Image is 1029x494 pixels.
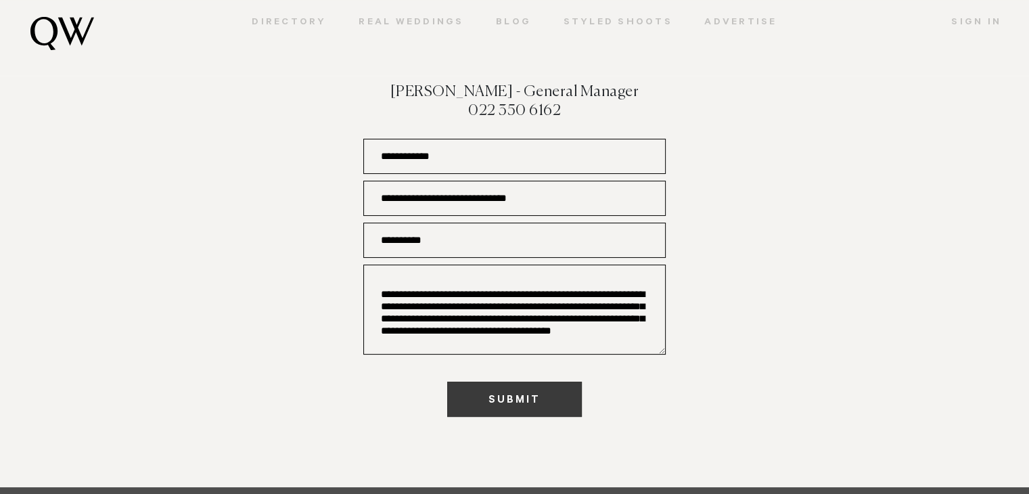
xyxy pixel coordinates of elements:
[30,17,94,50] img: monogram.svg
[547,17,689,29] a: Styled Shoots
[468,104,561,118] a: 022 350 6162
[480,17,547,29] a: Blog
[935,17,1001,29] a: Sign In
[363,84,666,103] h4: [PERSON_NAME] - General Manager
[236,17,343,29] a: Directory
[342,17,480,29] a: Real Weddings
[689,17,794,29] a: Advertise
[447,382,582,418] button: SUBMIT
